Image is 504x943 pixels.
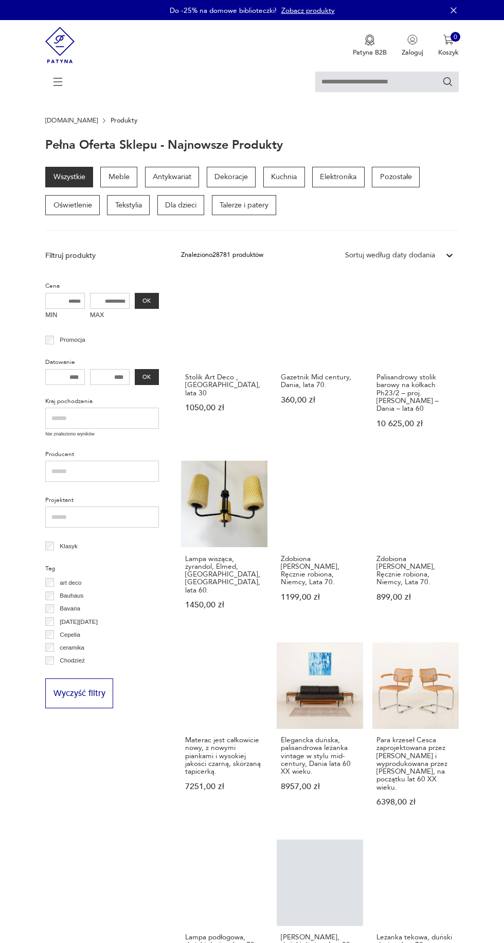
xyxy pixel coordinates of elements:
p: 1450,00 zł [185,601,263,609]
p: Nie znaleziono wyników [45,431,159,438]
p: Promocja [60,335,85,345]
p: Kraj pochodzenia [45,396,159,407]
p: Producent [45,449,159,460]
label: MIN [45,309,85,323]
p: Cepelia [60,630,80,640]
p: Chodzież [60,655,85,666]
h3: Stolik Art Deco , [GEOGRAPHIC_DATA], lata 30 [185,373,263,397]
p: 10 625,00 zł [376,420,455,428]
p: Tag [45,564,159,574]
button: OK [135,369,159,386]
a: Zdobiona Miedziana Latarnia, Ręcznie robiona, Niemcy, Lata 70.Zdobiona [PERSON_NAME], Ręcznie rob... [277,461,363,627]
p: Do -25% na domowe biblioteczki! [170,6,277,15]
img: Ikonka użytkownika [407,34,418,45]
a: Palisandrowy stolik barowy na kółkach Ph23/2 – proj. Poul Hundevad – Dania – lata 60Palisandrowy ... [372,280,459,446]
h3: Para krzeseł Cesca zaprojektowana przez [PERSON_NAME] i wyprodukowana przez [PERSON_NAME], na poc... [376,736,455,791]
a: Meble [100,167,137,187]
button: OK [135,293,159,309]
h3: Zdobiona [PERSON_NAME], Ręcznie robiona, Niemcy, Lata 70. [281,555,359,586]
a: Lampa wisząca, żyrandol, Elmed, Zabrze, Polska, lata 60.Lampa wisząca, żyrandol, Elmed, [GEOGRAPH... [181,461,267,627]
p: 899,00 zł [376,593,455,601]
a: Oświetlenie [45,195,100,216]
p: 1199,00 zł [281,593,359,601]
p: Projektant [45,495,159,505]
a: Pozostałe [372,167,420,187]
p: Ćmielów [60,668,83,678]
div: Znaleziono 28781 produktów [181,250,263,260]
label: MAX [90,309,130,323]
button: Zaloguj [402,34,423,57]
p: ceramika [60,642,84,653]
a: Talerze i patery [212,195,277,216]
button: 0Koszyk [438,34,459,57]
a: Antykwariat [145,167,200,187]
p: Filtruj produkty [45,251,159,261]
p: Datowanie [45,357,159,368]
a: Materac jest całkowicie nowy, z nowymi piankami i wysokiej jakości czarną, skórzaną tapicerką.Mat... [181,642,267,825]
h3: Materac jest całkowicie nowy, z nowymi piankami i wysokiej jakości czarną, skórzaną tapicerką. [185,736,263,775]
a: Dla dzieci [157,195,205,216]
p: 7251,00 zł [185,783,263,791]
h3: Lampa wisząca, żyrandol, Elmed, [GEOGRAPHIC_DATA], [GEOGRAPHIC_DATA], lata 60. [185,555,263,594]
p: art deco [60,578,81,588]
a: Zdobiona Miedziana Latarnia, Ręcznie robiona, Niemcy, Lata 70.Zdobiona [PERSON_NAME], Ręcznie rob... [372,461,459,627]
p: [DATE][DATE] [60,617,98,627]
p: Klasyk [60,541,77,551]
button: Wyczyść filtry [45,678,113,708]
p: Zaloguj [402,48,423,57]
a: Ikona medaluPatyna B2B [353,34,387,57]
a: Gazetnik Mid century, Dania, lata 70.Gazetnik Mid century, Dania, lata 70.360,00 zł [277,280,363,446]
p: 360,00 zł [281,396,359,404]
a: [DOMAIN_NAME] [45,117,98,124]
a: Kuchnia [263,167,305,187]
button: Szukaj [442,76,454,88]
a: Elektronika [312,167,365,187]
a: Para krzeseł Cesca zaprojektowana przez Marcela Breuera i wyprodukowana przez Gavinę, na początku... [372,642,459,825]
p: Bavaria [60,603,80,614]
a: Tekstylia [107,195,150,216]
img: Ikona medalu [365,34,375,46]
p: Koszyk [438,48,459,57]
h3: Gazetnik Mid century, Dania, lata 70. [281,373,359,389]
p: Produkty [111,117,137,124]
img: Patyna - sklep z meblami i dekoracjami vintage [45,20,75,70]
h3: Palisandrowy stolik barowy na kółkach Ph23/2 – proj. [PERSON_NAME] – Dania – lata 60 [376,373,455,412]
a: Elegancka duńska, palisandrowa leżanka vintage w stylu mid-century, Dania lata 60 XX wieku.Elegan... [277,642,363,825]
p: Cena [45,281,159,291]
p: Bauhaus [60,590,83,601]
div: 0 [451,32,461,42]
a: Zobacz produkty [281,6,335,15]
p: Patyna B2B [353,48,387,57]
a: Wszystkie [45,167,93,187]
a: Stolik Art Deco , Niemcy, lata 30Stolik Art Deco , [GEOGRAPHIC_DATA], lata 301050,00 zł [181,280,267,446]
h3: Zdobiona [PERSON_NAME], Ręcznie robiona, Niemcy, Lata 70. [376,555,455,586]
button: Patyna B2B [353,34,387,57]
a: Dekoracje [207,167,256,187]
p: 6398,00 zł [376,798,455,806]
p: 8957,00 zł [281,783,359,791]
h3: Elegancka duńska, palisandrowa leżanka vintage w stylu mid-century, Dania lata 60 XX wieku. [281,736,359,775]
p: 1050,00 zł [185,404,263,412]
img: Ikona koszyka [443,34,454,45]
h1: Pełna oferta sklepu - najnowsze produkty [45,139,283,152]
div: Sortuj według daty dodania [345,250,435,260]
